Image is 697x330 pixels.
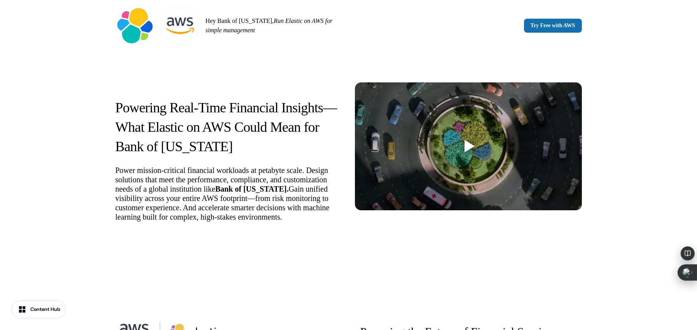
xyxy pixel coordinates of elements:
p: Powering Real-Time Financial Insights—What Elastic on AWS Could Mean for Bank of [US_STATE] [115,98,342,156]
strong: Bank of [US_STATE]. [215,185,289,193]
a: Try Free with AWS [524,19,582,33]
p: Power mission-critical financial workloads at petabyte scale. Design solutions that meet the perf... [115,166,342,222]
div: Content Hub [30,306,60,313]
p: Hey Bank of [US_STATE], [206,16,346,35]
button: Content Hub [12,301,65,318]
